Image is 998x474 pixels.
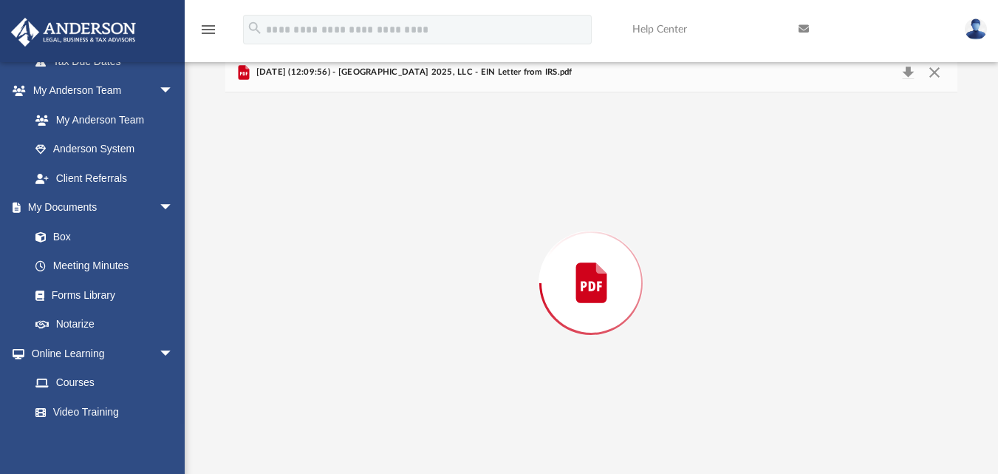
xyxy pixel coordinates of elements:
[21,251,188,281] a: Meeting Minutes
[965,18,987,40] img: User Pic
[21,105,181,135] a: My Anderson Team
[21,280,181,310] a: Forms Library
[159,76,188,106] span: arrow_drop_down
[921,62,948,83] button: Close
[21,368,188,398] a: Courses
[10,339,188,368] a: Online Learningarrow_drop_down
[199,28,217,38] a: menu
[253,66,573,79] span: [DATE] (12:09:56) - [GEOGRAPHIC_DATA] 2025, LLC - EIN Letter from IRS.pdf
[159,193,188,223] span: arrow_drop_down
[21,163,188,193] a: Client Referrals
[225,53,957,474] div: Preview
[895,62,921,83] button: Download
[10,193,188,223] a: My Documentsarrow_drop_down
[21,397,181,427] a: Video Training
[247,20,263,36] i: search
[159,339,188,369] span: arrow_drop_down
[199,21,217,38] i: menu
[21,222,181,251] a: Box
[10,76,188,106] a: My Anderson Teamarrow_drop_down
[21,310,188,339] a: Notarize
[21,135,188,164] a: Anderson System
[7,18,140,47] img: Anderson Advisors Platinum Portal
